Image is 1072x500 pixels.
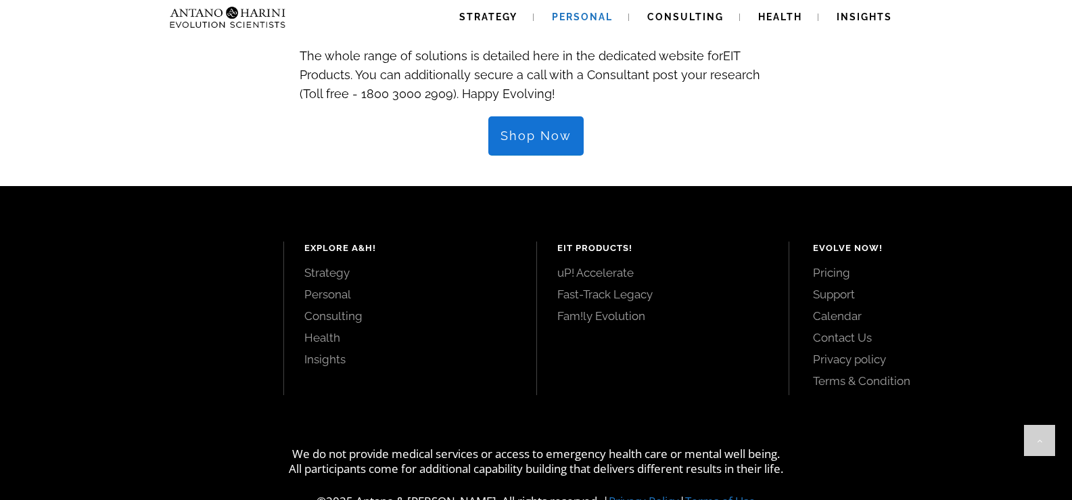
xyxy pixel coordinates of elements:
[300,49,723,63] span: The whole range of solutions is detailed here in the dedicated website for
[304,265,516,280] a: Strategy
[304,330,516,345] a: Health
[813,352,1042,367] a: Privacy policy
[300,49,740,82] span: EIT Products
[557,265,769,280] a: uP! Accelerate
[557,242,769,255] h4: EIT Products!
[304,242,516,255] h4: Explore A&H!
[500,129,572,143] span: Shop Now
[837,12,892,22] span: Insights
[758,12,802,22] span: Health
[813,373,1042,388] a: Terms & Condition
[647,12,724,22] span: Consulting
[304,352,516,367] a: Insights
[304,287,516,302] a: Personal
[488,116,584,156] a: Shop Now
[557,287,769,302] a: Fast-Track Legacy
[300,41,740,85] a: EIT Products
[813,287,1042,302] a: Support
[552,12,613,22] span: Personal
[813,309,1042,323] a: Calendar
[813,330,1042,345] a: Contact Us
[557,309,769,323] a: Fam!ly Evolution
[459,12,517,22] span: Strategy
[813,242,1042,255] h4: Evolve Now!
[813,265,1042,280] a: Pricing
[300,68,760,101] span: . You can additionally secure a call with a Consultant post your research (Toll free - 1800 3000 ...
[304,309,516,323] a: Consulting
